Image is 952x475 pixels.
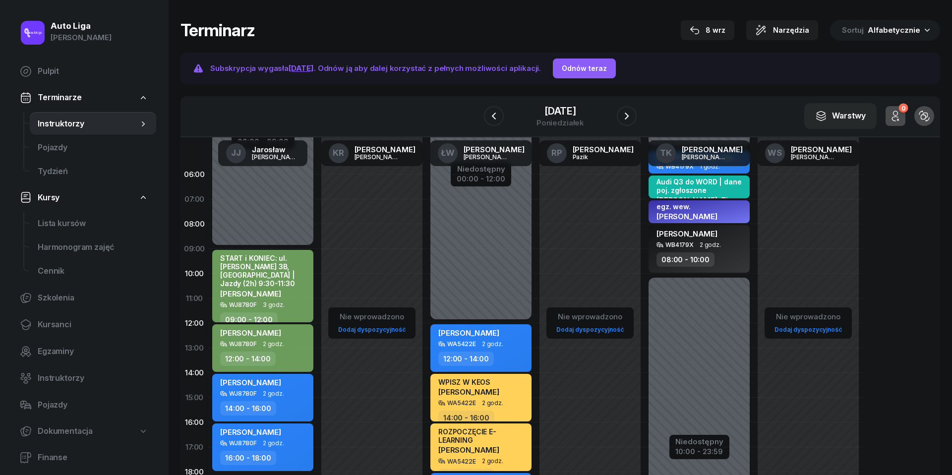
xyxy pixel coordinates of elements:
div: Jarosław [252,146,299,153]
a: Pojazdy [30,136,156,160]
span: [PERSON_NAME] [656,229,717,238]
button: Niedostępny00:00 - 12:00 [457,163,505,185]
button: Nie wprowadzonoDodaj dyspozycyjność [334,308,410,338]
h1: Terminarz [180,21,255,39]
div: [PERSON_NAME] [464,146,525,153]
div: Nie wprowadzono [334,310,410,323]
button: Niedostępny10:00 - 23:59 [675,436,723,458]
div: 11:00 [180,286,208,311]
a: Pojazdy [12,393,156,417]
span: Kursy [38,191,59,204]
div: Odnów teraz [562,62,607,74]
button: Sortuj Alfabetycznie [830,20,940,41]
span: Lista kursów [38,217,148,230]
a: Cennik [30,259,156,283]
span: Dokumentacja [38,425,93,438]
a: Dodaj dyspozycyjność [771,324,846,335]
span: Szkolenia [38,292,148,304]
span: Pojazdy [38,399,148,412]
a: Harmonogram zajęć [30,236,156,259]
div: WJ8780F [229,301,257,308]
a: KR[PERSON_NAME][PERSON_NAME] [321,140,423,166]
span: RP [551,149,562,157]
div: [PERSON_NAME] [51,31,112,44]
div: 15:00 [180,385,208,410]
div: 16:00 [180,410,208,435]
span: [PERSON_NAME]-Ziemska [656,195,753,205]
span: WS [768,149,782,157]
a: Instruktorzy [30,112,156,136]
div: [PERSON_NAME] [682,146,743,153]
span: Instruktorzy [38,372,148,385]
div: WB4179X [665,163,694,170]
span: [PERSON_NAME] [220,328,281,338]
span: Cennik [38,265,148,278]
span: Egzaminy [38,345,148,358]
div: 12:00 [180,311,208,336]
div: WA5422E [665,222,694,229]
a: Lista kursów [30,212,156,236]
span: [PERSON_NAME] [438,445,499,455]
span: TK [660,149,672,157]
span: 2 godz. [482,458,503,465]
div: 08:00 - 10:00 [656,252,714,267]
span: Instruktorzy [38,118,138,130]
span: Sortuj [842,24,866,37]
div: 14:00 [180,360,208,385]
span: Pojazdy [38,141,148,154]
button: Nie wprowadzonoDodaj dyspozycyjność [552,308,628,338]
span: ŁW [441,149,455,157]
div: [PERSON_NAME] [464,154,511,160]
a: RP[PERSON_NAME]Pazik [539,140,642,166]
span: [PERSON_NAME] [656,212,717,221]
a: Instruktorzy [12,366,156,390]
div: 00:00 - 12:00 [457,173,505,183]
span: [PERSON_NAME] [438,387,499,397]
span: Alfabetycznie [868,25,920,35]
a: Dokumentacja [12,420,156,443]
span: Narzędzia [773,24,809,36]
div: WJ8780F [229,390,257,397]
div: [PERSON_NAME] [791,154,838,160]
a: WS[PERSON_NAME][PERSON_NAME] [757,140,860,166]
div: poniedziałek [536,119,584,126]
span: Kursanci [38,318,148,331]
div: 13:00 [180,336,208,360]
div: Audi Q3 do WORD | dane poj. zgłoszone [656,178,744,194]
span: JJ [231,149,241,157]
span: Harmonogram zajęć [38,241,148,254]
div: Auto Liga [51,22,112,30]
div: WJ8780F [229,341,257,347]
div: Niedostępny [675,438,723,445]
span: 2 godz. [700,241,721,248]
a: TK[PERSON_NAME][PERSON_NAME] [648,140,751,166]
div: WPISZ W KEOS [438,378,499,386]
button: Odnów teraz [553,59,616,78]
div: 10:00 - 23:59 [675,445,723,456]
button: Warstwy [804,103,877,129]
div: Warstwy [815,110,866,122]
span: [PERSON_NAME] [220,427,281,437]
div: 14:00 - 16:00 [220,401,276,416]
span: [PERSON_NAME] [220,378,281,387]
div: [PERSON_NAME] [252,154,299,160]
span: Finanse [38,451,148,464]
div: [PERSON_NAME] [355,146,416,153]
div: 0 [898,104,908,113]
a: Subskrypcja wygasła[DATE]. Odnów ją aby dalej korzystać z pełnych możliwości aplikacji.Odnów teraz [180,53,940,84]
a: Finanse [12,446,156,470]
div: START i KONIEC: ul. [PERSON_NAME] 3B, [GEOGRAPHIC_DATA] | Jazdy (2h) 9:30-11:30 [220,254,307,288]
div: [PERSON_NAME] [682,154,729,160]
div: ROZPOCZĘCIE E-LEARNING [438,427,526,444]
span: 1 godz. [700,222,720,229]
a: ŁW[PERSON_NAME][PERSON_NAME] [430,140,533,166]
span: Pulpit [38,65,148,78]
span: 2 godz. [482,341,503,348]
div: 12:00 - 14:00 [220,352,276,366]
span: 3 godz. [263,301,285,308]
span: Tydzień [38,165,148,178]
div: WA5422E [447,341,476,347]
div: 12:00 - 14:00 [438,352,494,366]
span: 2 godz. [482,400,503,407]
a: JJJarosław[PERSON_NAME] [218,140,307,166]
